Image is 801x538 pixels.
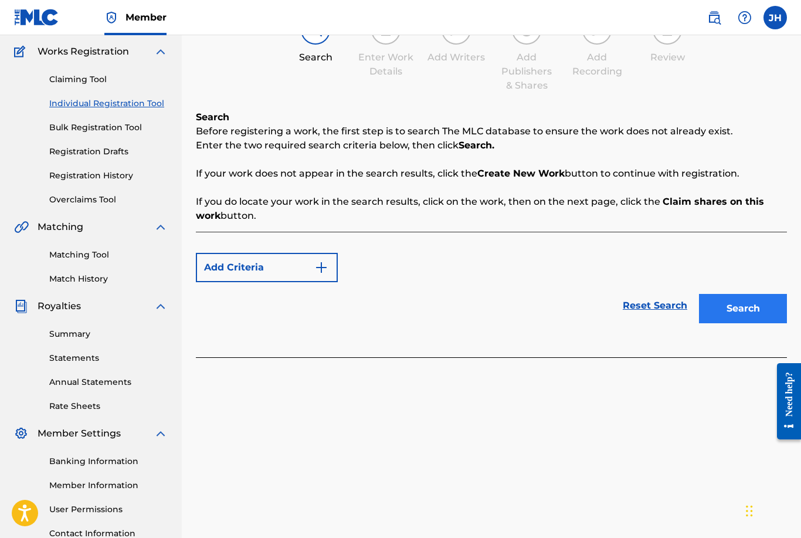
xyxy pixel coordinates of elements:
div: Add Writers [427,50,486,65]
img: MLC Logo [14,9,59,26]
img: Royalties [14,299,28,313]
iframe: Resource Center [768,353,801,449]
a: Public Search [702,6,726,29]
p: Before registering a work, the first step is to search The MLC database to ensure the work does n... [196,124,787,138]
p: Enter the two required search criteria below, then click [196,138,787,153]
a: Registration History [49,170,168,182]
div: Help [733,6,756,29]
span: Member Settings [38,427,121,441]
a: Statements [49,352,168,364]
div: Add Recording [568,50,626,79]
div: Review [638,50,697,65]
a: Reset Search [617,293,693,319]
a: User Permissions [49,503,168,516]
img: Member Settings [14,427,28,441]
span: Member [125,11,167,24]
img: expand [154,220,168,234]
a: Match History [49,273,168,285]
div: Drag [746,493,753,529]
img: search [707,11,721,25]
a: Member Information [49,479,168,492]
span: Matching [38,220,83,234]
a: Bulk Registration Tool [49,121,168,134]
img: Works Registration [14,45,29,59]
a: Claiming Tool [49,73,168,86]
a: Annual Statements [49,376,168,388]
strong: Search. [459,140,494,151]
a: Banking Information [49,455,168,468]
span: Royalties [38,299,81,313]
div: Add Publishers & Shares [497,50,556,93]
img: Top Rightsholder [104,11,118,25]
button: Add Criteria [196,253,338,282]
b: Search [196,111,229,123]
img: help [738,11,752,25]
img: expand [154,299,168,313]
a: Matching Tool [49,249,168,261]
div: Search [286,50,345,65]
a: Overclaims Tool [49,194,168,206]
img: 9d2ae6d4665cec9f34b9.svg [314,260,328,275]
p: If you do locate your work in the search results, click on the work, then on the next page, click... [196,195,787,223]
a: Individual Registration Tool [49,97,168,110]
iframe: Chat Widget [742,482,801,538]
span: Works Registration [38,45,129,59]
img: Matching [14,220,29,234]
button: Search [699,294,787,323]
p: If your work does not appear in the search results, click the button to continue with registration. [196,167,787,181]
img: expand [154,427,168,441]
div: Enter Work Details [357,50,415,79]
form: Search Form [196,247,787,329]
div: User Menu [763,6,787,29]
a: Summary [49,328,168,340]
a: Registration Drafts [49,146,168,158]
a: Rate Sheets [49,400,168,412]
img: expand [154,45,168,59]
strong: Create New Work [477,168,565,179]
